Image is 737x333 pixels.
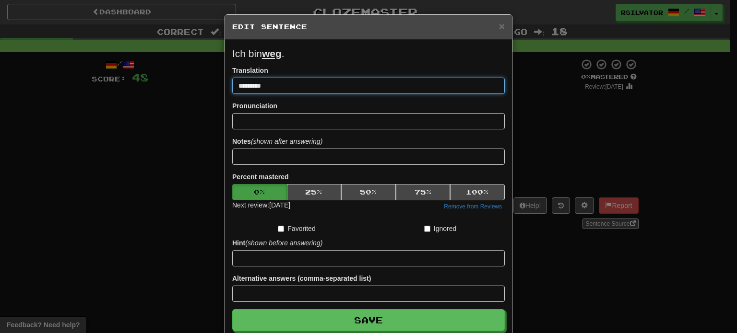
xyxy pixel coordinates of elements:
[441,201,505,212] button: Remove from Reviews
[278,226,284,232] input: Favorited
[287,184,342,200] button: 25%
[232,46,505,61] p: Ich bin .
[232,200,290,212] div: Next review: [DATE]
[232,137,322,146] label: Notes
[450,184,505,200] button: 100%
[341,184,396,200] button: 50%
[424,226,430,232] input: Ignored
[232,22,505,32] h5: Edit Sentence
[262,48,282,59] u: weg
[251,138,322,145] em: (shown after answering)
[232,309,505,331] button: Save
[232,101,277,111] label: Pronunciation
[232,238,322,248] label: Hint
[245,239,322,247] em: (shown before answering)
[232,184,505,200] div: Percent mastered
[499,21,505,31] button: Close
[396,184,451,200] button: 75%
[232,66,268,75] label: Translation
[232,172,289,182] label: Percent mastered
[424,224,456,233] label: Ignored
[232,274,371,283] label: Alternative answers (comma-separated list)
[278,224,315,233] label: Favorited
[232,184,287,200] button: 0%
[499,21,505,32] span: ×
